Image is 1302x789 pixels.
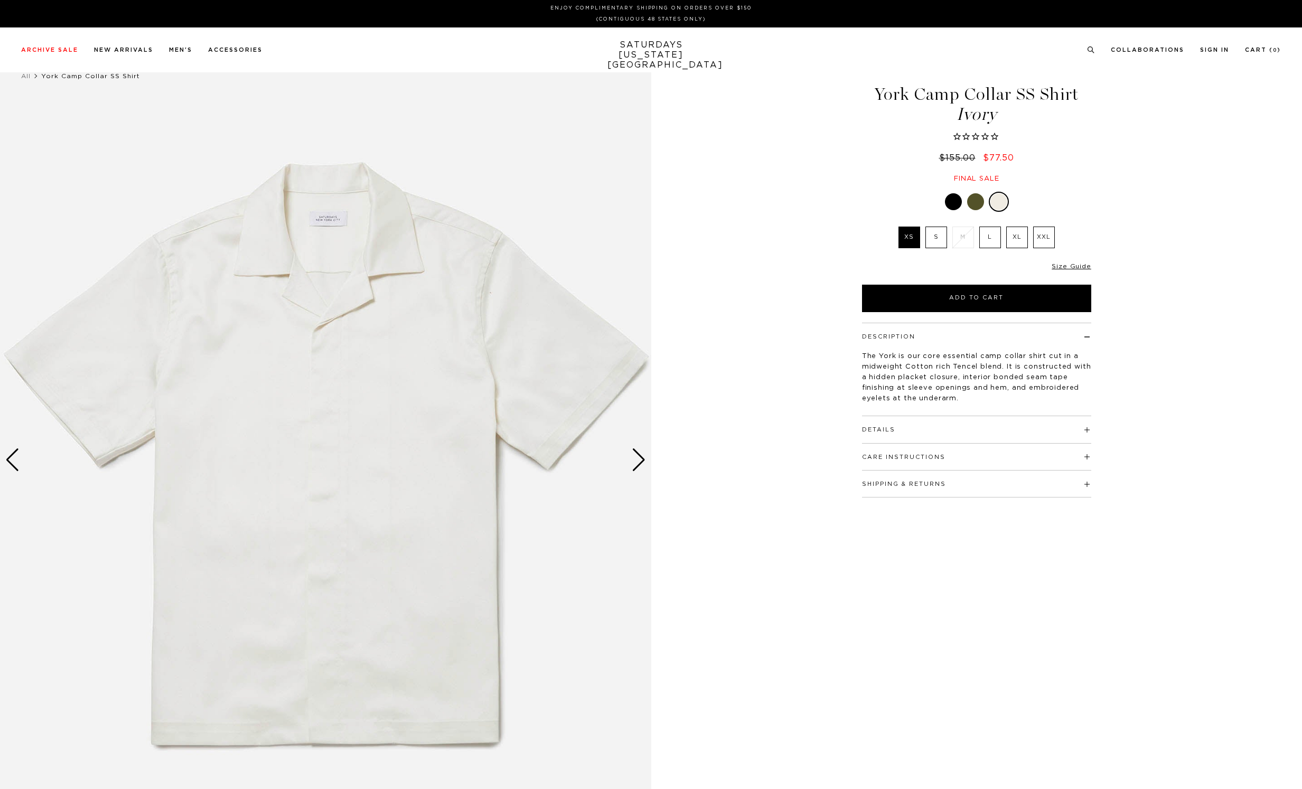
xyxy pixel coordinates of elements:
[169,47,192,53] a: Men's
[860,86,1093,123] h1: York Camp Collar SS Shirt
[979,227,1001,248] label: L
[21,47,78,53] a: Archive Sale
[939,154,980,162] del: $155.00
[25,15,1277,23] p: (Contiguous 48 States Only)
[862,427,895,433] button: Details
[25,4,1277,12] p: Enjoy Complimentary Shipping on Orders Over $150
[898,227,920,248] label: XS
[983,154,1014,162] span: $77.50
[607,40,695,70] a: SATURDAYS[US_STATE][GEOGRAPHIC_DATA]
[862,454,945,460] button: Care Instructions
[1245,47,1281,53] a: Cart (0)
[1111,47,1184,53] a: Collaborations
[862,481,946,487] button: Shipping & Returns
[862,334,915,340] button: Description
[632,448,646,472] div: Next slide
[1273,48,1277,53] small: 0
[94,47,153,53] a: New Arrivals
[41,73,140,79] span: York Camp Collar SS Shirt
[860,174,1093,183] div: Final sale
[925,227,947,248] label: S
[1033,227,1055,248] label: XXL
[1006,227,1028,248] label: XL
[208,47,263,53] a: Accessories
[5,448,20,472] div: Previous slide
[1200,47,1229,53] a: Sign In
[21,73,31,79] a: All
[860,106,1093,123] span: Ivory
[860,131,1093,143] span: Rated 0.0 out of 5 stars 0 reviews
[862,285,1091,312] button: Add to Cart
[862,351,1091,404] p: The York is our core essential camp collar shirt cut in a midweight Cotton rich Tencel blend. It ...
[1052,263,1091,269] a: Size Guide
